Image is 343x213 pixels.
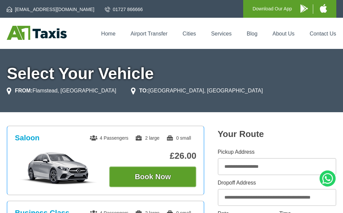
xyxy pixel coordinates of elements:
a: Cities [183,31,196,37]
strong: TO: [139,88,148,93]
label: Dropoff Address [218,180,336,186]
span: 2 large [135,135,159,141]
li: Flamstead, [GEOGRAPHIC_DATA] [7,87,116,95]
a: 01727 866666 [105,6,143,13]
span: 0 small [166,135,191,141]
a: Airport Transfer [131,31,167,37]
span: 4 Passengers [90,135,129,141]
h1: Select Your Vehicle [7,66,336,82]
label: Pickup Address [218,149,336,155]
p: Download Our App [253,5,292,13]
a: Home [101,31,116,37]
a: About Us [273,31,295,37]
button: Book Now [109,166,196,187]
p: £26.00 [109,151,196,161]
h3: Saloon [15,134,39,142]
li: [GEOGRAPHIC_DATA], [GEOGRAPHIC_DATA] [131,87,263,95]
h2: Your Route [218,129,336,139]
a: [EMAIL_ADDRESS][DOMAIN_NAME] [7,6,94,13]
img: A1 Taxis St Albans LTD [7,26,67,40]
img: Saloon [15,152,102,185]
a: Contact Us [310,31,336,37]
img: A1 Taxis Android App [300,4,308,13]
strong: FROM: [15,88,32,93]
a: Services [211,31,231,37]
img: A1 Taxis iPhone App [320,4,327,13]
a: Blog [247,31,258,37]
